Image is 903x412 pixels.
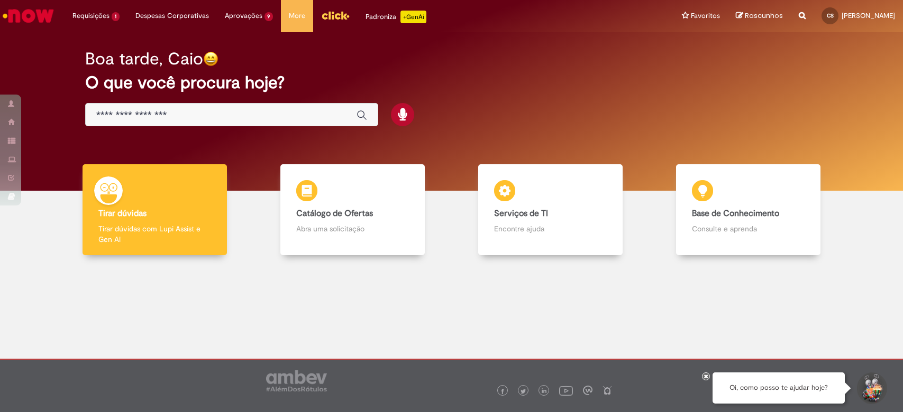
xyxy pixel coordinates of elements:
[1,5,56,26] img: ServiceNow
[452,164,650,256] a: Serviços de TI Encontre ajuda
[692,208,779,219] b: Base de Conhecimento
[500,389,505,394] img: logo_footer_facebook.png
[203,51,218,67] img: happy-face.png
[85,50,203,68] h2: Boa tarde, Caio
[494,208,548,219] b: Serviços de TI
[72,11,110,21] span: Requisições
[583,386,592,395] img: logo_footer_workplace.png
[542,388,547,395] img: logo_footer_linkedin.png
[745,11,783,21] span: Rascunhos
[321,7,350,23] img: click_logo_yellow_360x200.png
[692,223,805,234] p: Consulte e aprenda
[85,73,818,92] h2: O que você procura hoje?
[296,208,373,219] b: Catálogo de Ofertas
[98,223,211,245] p: Tirar dúvidas com Lupi Assist e Gen Ai
[650,164,847,256] a: Base de Conhecimento Consulte e aprenda
[289,11,305,21] span: More
[494,223,607,234] p: Encontre ajuda
[112,12,120,21] span: 1
[559,383,573,397] img: logo_footer_youtube.png
[264,12,273,21] span: 9
[98,208,147,219] b: Tirar dúvidas
[135,11,209,21] span: Despesas Corporativas
[713,372,845,404] div: Oi, como posso te ajudar hoje?
[56,164,253,256] a: Tirar dúvidas Tirar dúvidas com Lupi Assist e Gen Ai
[827,12,834,19] span: CS
[736,11,783,21] a: Rascunhos
[842,11,895,20] span: [PERSON_NAME]
[603,386,612,395] img: logo_footer_naosei.png
[691,11,720,21] span: Favoritos
[266,370,327,391] img: logo_footer_ambev_rotulo_gray.png
[366,11,426,23] div: Padroniza
[296,223,409,234] p: Abra uma solicitação
[253,164,451,256] a: Catálogo de Ofertas Abra uma solicitação
[400,11,426,23] p: +GenAi
[521,389,526,394] img: logo_footer_twitter.png
[225,11,262,21] span: Aprovações
[855,372,887,404] button: Iniciar Conversa de Suporte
